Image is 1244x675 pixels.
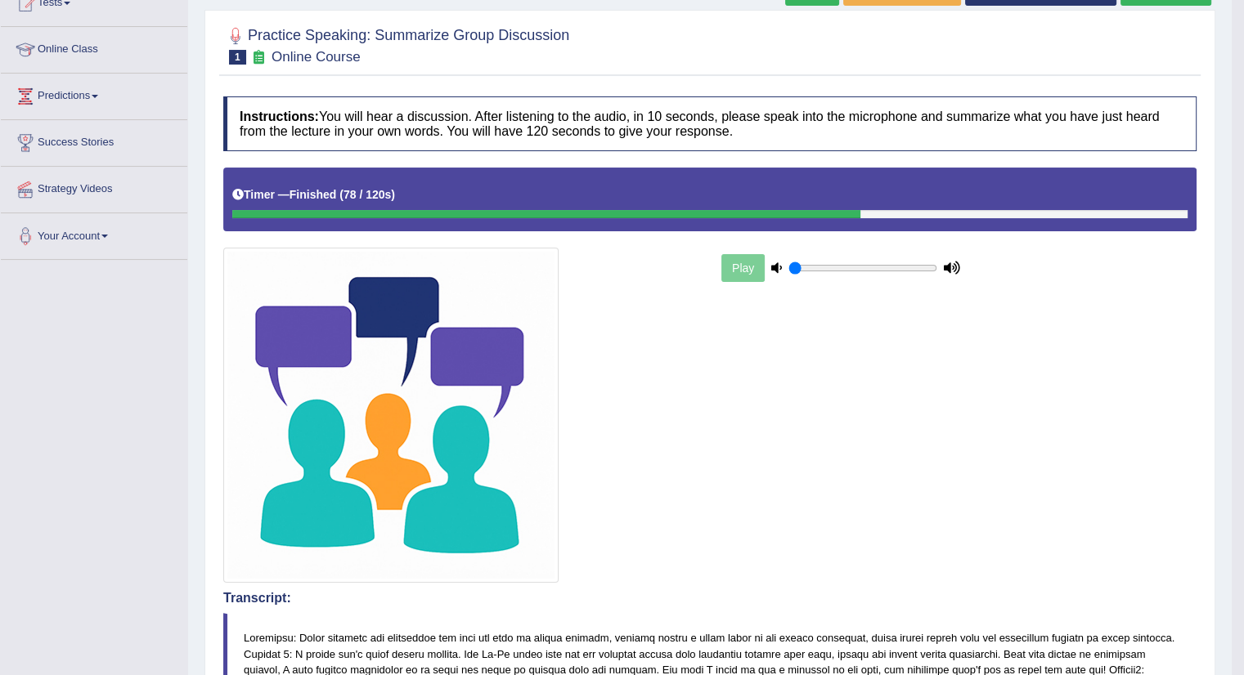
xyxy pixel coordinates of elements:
[223,591,1197,606] h4: Transcript:
[1,213,187,254] a: Your Account
[290,188,337,201] b: Finished
[1,120,187,161] a: Success Stories
[339,188,344,201] b: (
[223,24,569,65] h2: Practice Speaking: Summarize Group Discussion
[1,27,187,68] a: Online Class
[391,188,395,201] b: )
[223,96,1197,151] h4: You will hear a discussion. After listening to the audio, in 10 seconds, please speak into the mi...
[344,188,391,201] b: 78 / 120s
[250,50,267,65] small: Exam occurring question
[229,50,246,65] span: 1
[232,189,395,201] h5: Timer —
[240,110,319,123] b: Instructions:
[272,49,361,65] small: Online Course
[1,74,187,114] a: Predictions
[1,167,187,208] a: Strategy Videos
